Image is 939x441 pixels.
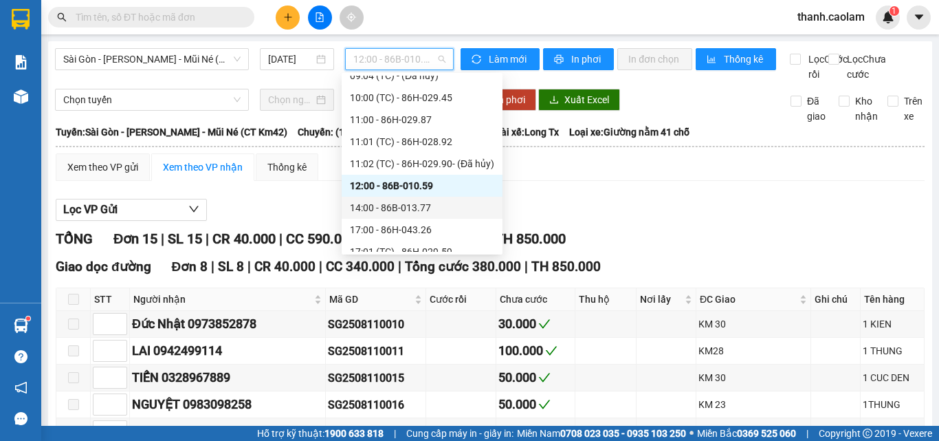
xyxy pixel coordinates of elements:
span: question-circle [14,350,27,363]
div: SG2508110011 [328,343,423,360]
span: Tài xế: Long Tx [496,125,559,140]
span: notification [14,381,27,394]
th: STT [91,288,130,311]
span: sync [472,54,483,65]
input: Chọn ngày [268,92,313,107]
span: Đơn 15 [113,230,157,247]
span: CR 40.000 [212,230,276,247]
span: Trên xe [898,94,928,124]
span: up [115,343,124,351]
span: | [206,230,209,247]
span: copyright [863,429,872,438]
b: [PERSON_NAME] [17,89,78,153]
div: 100.000 [498,341,573,361]
span: Decrease Value [111,324,126,334]
span: Cung cấp máy in - giấy in: [406,426,513,441]
span: TH 850.000 [495,230,566,247]
span: Kho nhận [850,94,883,124]
div: SG2508110016 [328,396,423,413]
div: TIẾN 0328967889 [132,368,323,387]
b: [DOMAIN_NAME] [115,52,189,63]
span: | [806,426,808,441]
span: Increase Value [111,421,126,431]
td: SG2508110011 [326,338,426,365]
div: 1 THUNG [863,343,922,358]
span: up [115,396,124,405]
div: NGUYỆT 0983098258 [132,395,323,414]
span: Loại xe: Giường nằm 41 chỗ [569,125,689,140]
img: logo-vxr [12,9,30,30]
button: caret-down [907,6,931,30]
img: logo.jpg [149,17,182,50]
span: aim [346,12,356,22]
span: up [115,316,124,324]
span: | [211,259,214,275]
span: Lọc Cước rồi [803,52,850,82]
b: BIÊN NHẬN GỬI HÀNG HÓA [89,20,132,132]
div: 10:00 (TC) - 86H-029.45 [350,90,494,105]
div: 17:00 - 86H-043.26 [350,222,494,237]
div: 11:02 (TC) - 86H-029.90 - (Đã hủy) [350,156,494,171]
span: Xuất Excel [564,92,609,107]
span: SL 8 [218,259,244,275]
button: In đơn chọn [617,48,692,70]
span: Người nhận [133,292,311,307]
span: down [188,204,199,215]
span: Miền Bắc [697,426,796,441]
span: Đã giao [802,94,831,124]
span: Lọc Chưa cước [841,52,888,82]
span: | [279,230,283,247]
span: Increase Value [111,341,126,351]
div: 1 KIEN [863,316,922,332]
span: Thống kê [724,52,765,67]
span: 12:00 - 86B-010.59 [353,49,445,69]
div: 1 CUC DEN [863,370,922,385]
div: Đức Nhật 0973852878 [132,314,323,334]
span: In phơi [571,52,603,67]
span: down [115,406,124,414]
div: 40.000 [498,422,573,441]
span: check [538,372,551,384]
td: SG2508110016 [326,391,426,418]
span: thanh.caolam [786,8,876,25]
img: solution-icon [14,55,28,69]
span: Decrease Value [111,378,126,388]
div: 1 THUNG [863,424,922,439]
img: warehouse-icon [14,319,28,333]
div: 11:01 (TC) - 86H-028.92 [350,134,494,149]
input: 11/08/2025 [268,52,313,67]
span: ⚪️ [689,431,694,436]
span: TỔNG [56,230,93,247]
span: down [115,325,124,334]
span: Làm mới [489,52,529,67]
div: 12:00 - 86B-010.59 [350,178,494,193]
span: up [115,423,124,431]
span: Increase Value [111,367,126,378]
span: check [545,345,557,357]
span: TH 850.000 [531,259,601,275]
th: Tên hàng [861,288,925,311]
span: check [538,318,551,330]
span: Mã GD [329,292,412,307]
span: | [161,230,164,247]
button: bar-chartThống kê [696,48,776,70]
span: ĐC Giao [700,292,797,307]
div: 1THUNG [863,397,922,412]
span: message [14,412,27,425]
span: Sài Gòn - Phan Thiết - Mũi Né (CT Km42) [63,49,241,69]
div: KM 30 [698,316,808,332]
span: CC 340.000 [326,259,395,275]
img: warehouse-icon [14,89,28,104]
span: Chọn tuyến [63,89,241,110]
th: Cước rồi [426,288,496,311]
span: down [115,352,124,361]
div: SG2508110023 [328,423,423,440]
div: Xem theo VP gửi [67,160,138,175]
td: SG2508110015 [326,365,426,391]
span: Decrease Value [111,405,126,415]
span: Giao dọc đường [56,259,151,275]
span: Tổng cước 380.000 [405,259,521,275]
strong: 1900 633 818 [324,428,384,439]
button: downloadXuất Excel [538,89,620,111]
div: 50.000 [498,368,573,387]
